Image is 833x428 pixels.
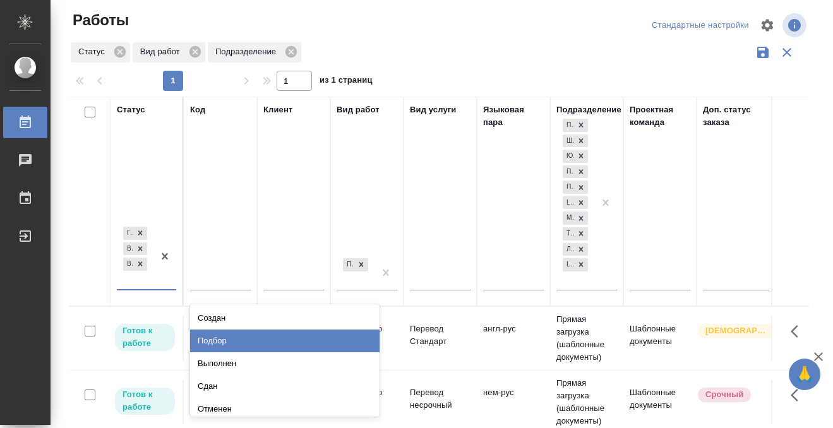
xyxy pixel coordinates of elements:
[561,148,589,164] div: Прямая загрузка (шаблонные документы), Шаблонные документы, Юридический, Проектный офис, Проектна...
[561,117,589,133] div: Прямая загрузка (шаблонные документы), Шаблонные документы, Юридический, Проектный офис, Проектна...
[122,241,148,257] div: Готов к работе, В работе, В ожидании
[751,40,775,64] button: Сохранить фильтры
[71,42,130,62] div: Статус
[78,45,109,58] p: Статус
[337,104,380,116] div: Вид работ
[117,104,145,116] div: Статус
[208,42,301,62] div: Подразделение
[477,316,550,360] td: англ-рус
[320,73,373,91] span: из 1 страниц
[477,380,550,424] td: нем-рус
[561,242,589,258] div: Прямая загрузка (шаблонные документы), Шаблонные документы, Юридический, Проектный офис, Проектна...
[561,226,589,242] div: Прямая загрузка (шаблонные документы), Шаблонные документы, Юридический, Проектный офис, Проектна...
[190,352,380,375] div: Выполнен
[789,359,820,390] button: 🙏
[561,133,589,149] div: Прямая загрузка (шаблонные документы), Шаблонные документы, Юридический, Проектный офис, Проектна...
[623,316,697,360] td: Шаблонные документы
[563,181,574,194] div: Проектная группа
[263,104,292,116] div: Клиент
[563,227,574,241] div: Технический
[123,242,133,256] div: В работе
[410,323,470,348] p: Перевод Стандарт
[563,196,574,210] div: LegalQA
[114,386,176,416] div: Исполнитель может приступить к работе
[123,258,133,271] div: В ожидании
[140,45,184,58] p: Вид работ
[190,104,205,116] div: Код
[775,40,799,64] button: Сбросить фильтры
[114,323,176,352] div: Исполнитель может приступить к работе
[410,104,457,116] div: Вид услуги
[783,380,813,410] button: Здесь прячутся важные кнопки
[343,258,354,271] div: Приёмка по качеству
[561,195,589,211] div: Прямая загрузка (шаблонные документы), Шаблонные документы, Юридический, Проектный офис, Проектна...
[703,104,769,129] div: Доп. статус заказа
[563,134,574,148] div: Шаблонные документы
[69,10,129,30] span: Работы
[123,227,133,240] div: Готов к работе
[550,307,623,370] td: Прямая загрузка (шаблонные документы)
[410,386,470,412] p: Перевод несрочный
[122,225,148,241] div: Готов к работе, В работе, В ожидании
[561,164,589,180] div: Прямая загрузка (шаблонные документы), Шаблонные документы, Юридический, Проектный офис, Проектна...
[190,307,380,330] div: Создан
[190,398,380,420] div: Отменен
[123,388,167,413] p: Готов к работе
[563,119,574,132] div: Прямая загрузка (шаблонные документы)
[630,104,690,129] div: Проектная команда
[483,104,544,129] div: Языковая пара
[623,380,697,424] td: Шаблонные документы
[563,211,574,225] div: Медицинский
[563,165,574,179] div: Проектный офис
[556,104,621,116] div: Подразделение
[705,388,743,401] p: Срочный
[342,257,369,273] div: Приёмка по качеству
[133,42,205,62] div: Вид работ
[561,210,589,226] div: Прямая загрузка (шаблонные документы), Шаблонные документы, Юридический, Проектный офис, Проектна...
[794,361,815,388] span: 🙏
[649,16,752,35] div: split button
[563,258,574,271] div: LocQA
[561,257,589,273] div: Прямая загрузка (шаблонные документы), Шаблонные документы, Юридический, Проектный офис, Проектна...
[215,45,280,58] p: Подразделение
[190,375,380,398] div: Сдан
[122,256,148,272] div: Готов к работе, В работе, В ожидании
[563,150,574,163] div: Юридический
[782,13,809,37] span: Посмотреть информацию
[561,179,589,195] div: Прямая загрузка (шаблонные документы), Шаблонные документы, Юридический, Проектный офис, Проектна...
[705,324,769,337] p: [DEMOGRAPHIC_DATA]
[190,330,380,352] div: Подбор
[123,324,167,350] p: Готов к работе
[563,243,574,256] div: Локализация
[752,10,782,40] span: Настроить таблицу
[783,316,813,347] button: Здесь прячутся важные кнопки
